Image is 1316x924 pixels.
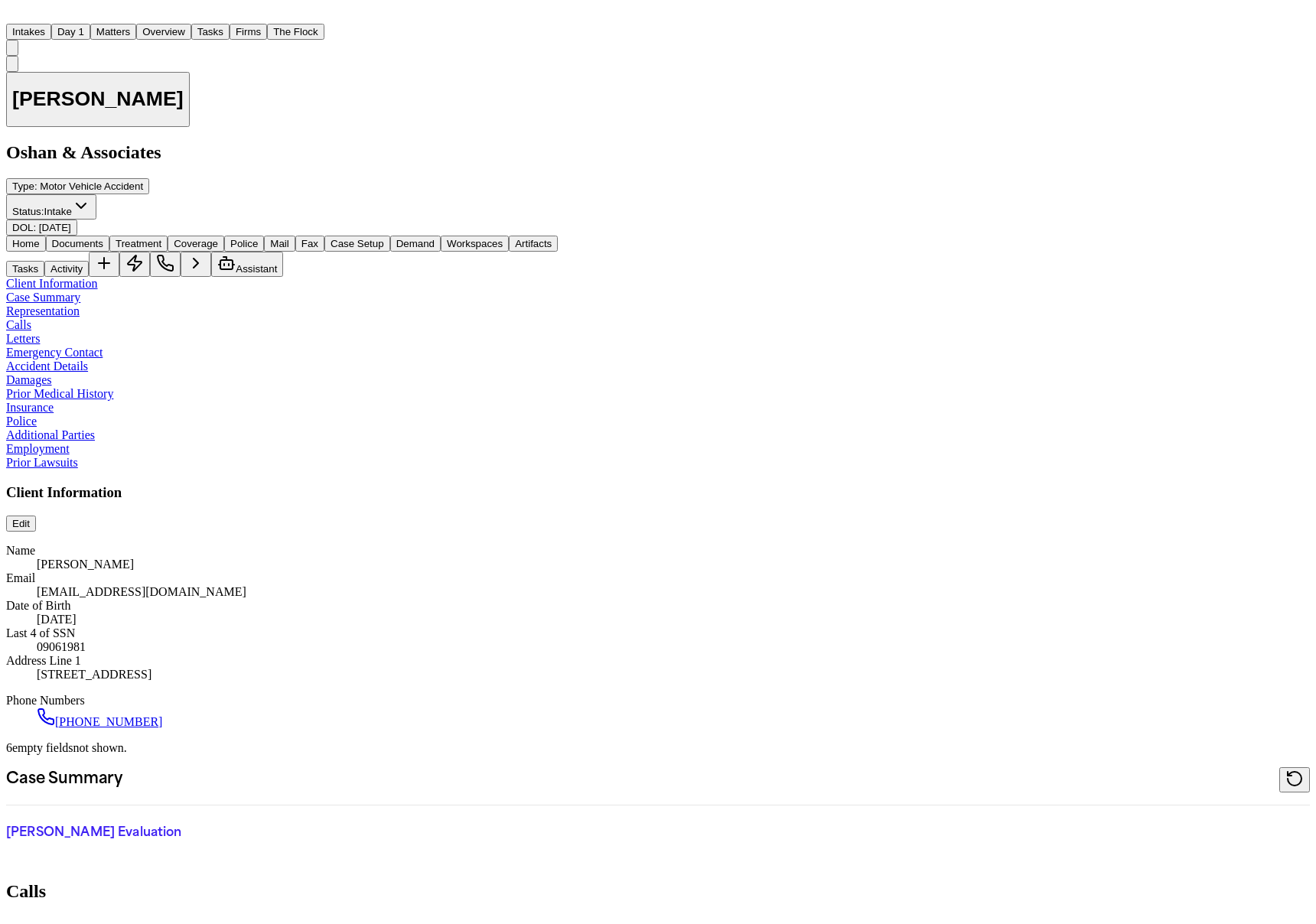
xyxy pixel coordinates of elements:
dt: Email [6,571,1310,585]
button: Edit [6,516,36,532]
button: Matters [90,24,136,40]
span: Fax [301,238,318,249]
button: Overview [136,24,191,40]
button: Copy Matter ID [6,56,18,72]
h2: Case Summary [6,767,122,792]
div: [PERSON_NAME] [37,558,1310,571]
h3: Client Information [6,484,1310,501]
a: Insurance [6,401,54,414]
span: Status: [12,206,44,217]
a: Police [6,415,37,428]
span: [DATE] [39,222,71,233]
span: Treatment [116,238,161,249]
p: 6 empty fields not shown. [6,741,1310,755]
a: Tasks [191,24,230,37]
span: Motor Vehicle Accident [40,181,143,192]
span: Assistant [236,263,277,275]
div: [EMAIL_ADDRESS][DOMAIN_NAME] [37,585,1310,599]
dt: Last 4 of SSN [6,626,1310,640]
a: Matters [90,24,136,37]
dt: Name [6,544,1310,558]
h1: [PERSON_NAME] [12,87,184,111]
button: Make a Call [150,252,181,277]
p: [PERSON_NAME] Evaluation [6,824,428,842]
h2: Oshan & Associates [6,142,1310,163]
a: Additional Parties [6,428,95,441]
a: Overview [136,24,191,37]
a: Home [6,10,24,23]
a: Client Information [6,277,98,290]
a: Accident Details [6,360,88,373]
span: Edit [12,518,30,529]
a: Case Summary [6,291,80,304]
dt: Address Line 1 [6,654,1310,668]
button: Day 1 [51,24,90,40]
a: The Flock [267,24,324,37]
a: Damages [6,373,52,386]
button: Intakes [6,24,51,40]
button: Firms [230,24,267,40]
a: Intakes [6,24,51,37]
a: Calls [6,318,31,331]
span: Workspaces [447,238,503,249]
span: Demand [396,238,435,249]
span: Home [12,238,40,249]
h2: Calls [6,881,1310,902]
button: Edit DOL: 2025-07-14 [6,220,77,236]
span: Case Setup [331,238,384,249]
a: Firms [230,24,267,37]
a: Emergency Contact [6,346,103,359]
span: Documents [52,238,103,249]
button: Tasks [191,24,230,40]
span: Intake [44,206,72,217]
span: DOL : [12,222,36,233]
button: Edit matter name [6,72,190,128]
button: Change status from Intake [6,194,96,220]
img: Finch Logo [6,6,24,21]
button: Assistant [211,252,283,277]
span: Mail [270,238,288,249]
a: Day 1 [51,24,90,37]
div: [STREET_ADDRESS] [37,668,1310,682]
a: Call 1 (206) 806-3002 [37,715,162,728]
button: Edit Type: Motor Vehicle Accident [6,178,149,194]
span: Police [230,238,258,249]
a: Employment [6,442,70,455]
a: Representation [6,304,80,317]
span: Phone Numbers [6,694,85,707]
button: Tasks [6,261,44,277]
span: Coverage [174,238,218,249]
button: Create Immediate Task [119,252,150,277]
span: Artifacts [515,238,552,249]
button: Add Task [89,252,119,277]
button: The Flock [267,24,324,40]
dt: Date of Birth [6,599,1310,613]
a: Letters [6,332,40,345]
button: Activity [44,261,89,277]
a: Prior Lawsuits [6,456,78,469]
a: Prior Medical History [6,387,113,400]
div: 09061981 [37,640,1310,654]
div: [DATE] [37,613,1310,626]
span: Type : [12,181,37,192]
